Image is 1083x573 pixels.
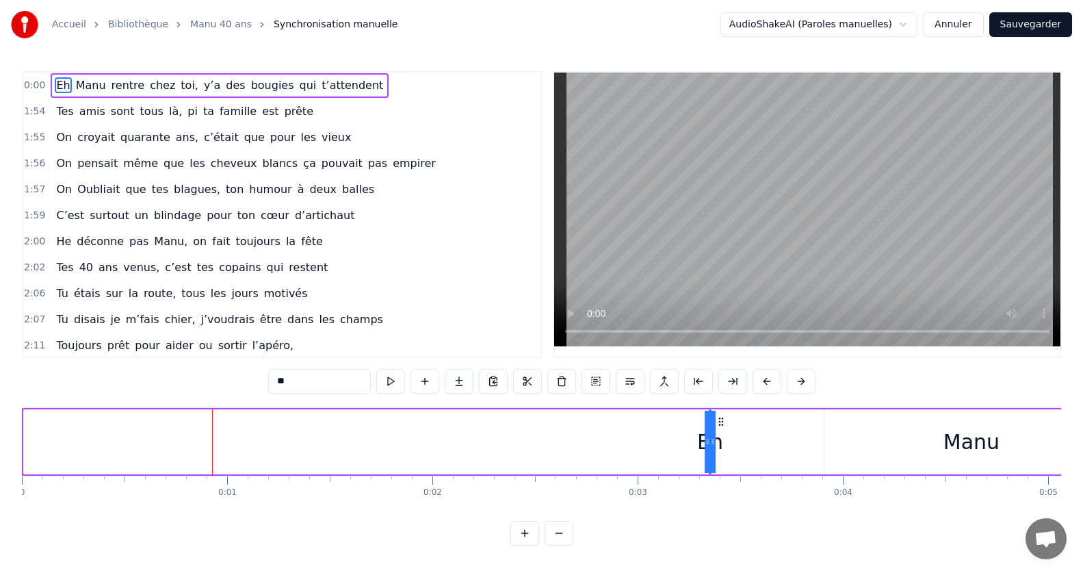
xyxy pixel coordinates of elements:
[391,155,437,171] span: empirer
[20,487,25,498] div: 0
[285,233,297,249] span: la
[1039,487,1058,498] div: 0:05
[217,338,248,353] span: sortir
[125,311,161,327] span: m’fais
[164,259,192,275] span: c’est
[73,285,102,301] span: étais
[200,311,256,327] span: j’voudrais
[52,18,397,31] nav: breadcrumb
[24,313,45,327] span: 2:07
[24,261,45,275] span: 2:02
[162,155,185,171] span: que
[106,338,131,353] span: prêt
[133,207,150,223] span: un
[287,259,329,275] span: restent
[164,338,195,353] span: aider
[180,285,207,301] span: tous
[151,181,170,197] span: tes
[190,18,252,31] a: Manu 40 ans
[317,311,336,327] span: les
[55,233,73,249] span: He
[24,287,45,301] span: 2:06
[286,311,315,327] span: dans
[55,77,71,93] span: Eh
[234,233,282,249] span: toujours
[153,233,189,249] span: Manu,
[122,155,159,171] span: même
[55,129,73,145] span: On
[243,129,266,145] span: que
[259,207,291,223] span: cœur
[263,285,309,301] span: motivés
[209,285,228,301] span: les
[186,103,199,119] span: pi
[109,311,121,327] span: je
[105,285,125,301] span: sur
[250,77,296,93] span: bougies
[697,426,723,457] div: Eh
[188,155,207,171] span: les
[55,285,69,301] span: Tu
[248,181,293,197] span: humour
[283,103,315,119] span: prête
[274,18,398,31] span: Synchronisation manuelle
[24,209,45,222] span: 1:59
[76,129,116,145] span: croyait
[300,233,324,249] span: fête
[55,338,103,353] span: Toujours
[108,18,168,31] a: Bibliothèque
[24,339,45,353] span: 2:11
[261,103,280,119] span: est
[230,285,259,301] span: jours
[423,487,442,498] div: 0:02
[179,77,200,93] span: toi,
[75,233,125,249] span: déconne
[78,103,107,119] span: amis
[367,155,389,171] span: pas
[251,338,295,353] span: l’apéro,
[78,259,94,275] span: 40
[224,77,246,93] span: des
[138,103,165,119] span: tous
[174,129,200,145] span: ans,
[24,157,45,170] span: 1:56
[259,311,283,327] span: être
[296,181,306,197] span: à
[218,259,262,275] span: copains
[55,181,73,197] span: On
[218,103,258,119] span: famille
[127,285,140,301] span: la
[24,131,45,144] span: 1:55
[109,103,136,119] span: sont
[119,129,172,145] span: quarante
[24,235,45,249] span: 2:00
[265,259,285,275] span: qui
[122,259,161,275] span: venus,
[196,259,215,275] span: tes
[11,11,38,38] img: youka
[989,12,1072,37] button: Sauvegarder
[203,129,240,145] span: c’était
[168,103,183,119] span: là,
[236,207,257,223] span: ton
[923,12,983,37] button: Annuler
[55,207,86,223] span: C’est
[320,129,352,145] span: vieux
[172,181,222,197] span: blagues,
[203,77,222,93] span: y’a
[1026,518,1067,559] a: Ouvrir le chat
[128,233,150,249] span: pas
[261,155,300,171] span: blancs
[55,259,75,275] span: Tes
[52,18,86,31] a: Accueil
[308,181,338,197] span: deux
[298,77,318,93] span: qui
[224,181,245,197] span: ton
[110,77,146,93] span: rentre
[320,77,384,93] span: t’attendent
[24,105,45,118] span: 1:54
[24,183,45,196] span: 1:57
[24,79,45,92] span: 0:00
[209,155,259,171] span: cheveux
[76,155,119,171] span: pensait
